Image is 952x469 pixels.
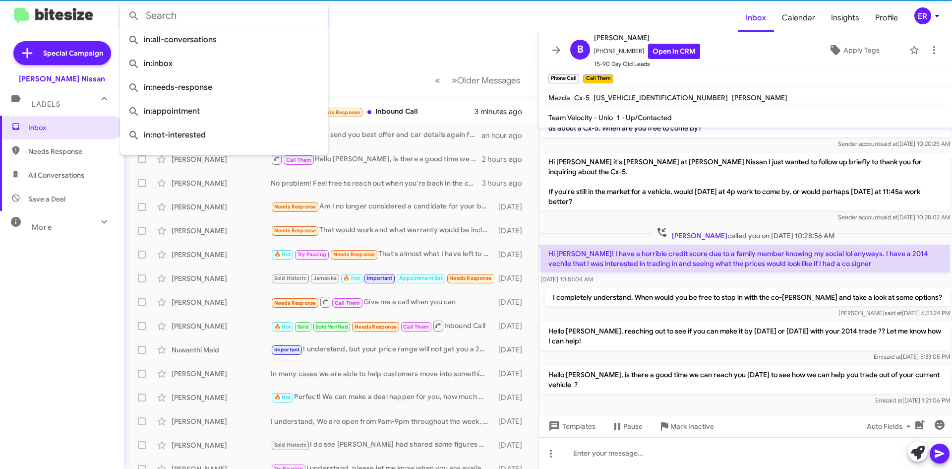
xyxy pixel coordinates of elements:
[28,123,113,133] span: Inbox
[493,250,530,260] div: [DATE]
[271,249,493,260] div: That's almost what I have left to payoff my car, not a good deal !
[128,147,320,171] span: in:sold-verified
[315,324,348,330] span: Sold Verified
[28,194,65,204] span: Save a Deal
[297,324,309,330] span: Sold
[271,369,493,379] div: In many cases we are able to help customers move into something newer with the same or even a low...
[128,52,320,75] span: in:inbox
[429,70,446,90] button: Previous
[548,74,579,83] small: Phone Call
[577,42,584,58] span: B
[738,3,774,32] a: Inbox
[172,202,271,212] div: [PERSON_NAME]
[867,3,906,32] a: Profile
[493,416,530,426] div: [DATE]
[545,288,950,306] p: I completely understand. When would you be free to stop in with the co-[PERSON_NAME] and take a l...
[594,44,700,59] span: [PHONE_NUMBER]
[546,417,595,435] span: Templates
[874,353,950,360] span: Emi [DATE] 5:33:05 PM
[652,226,838,241] span: called you on [DATE] 10:28:56 AM
[271,201,493,212] div: Am I no longer considered a candidate for your business?
[475,107,530,117] div: 3 minutes ago
[172,393,271,402] div: [PERSON_NAME]
[271,416,493,426] div: I understand, We are open from 9am-9pm throughout the week, and from 9am-8pm [DATE]! Does this he...
[297,251,326,258] span: Try Pausing
[335,300,360,306] span: Call Them
[906,7,941,24] button: ER
[548,93,570,102] span: Mazda
[548,113,613,122] span: Team Velocity - Unlo
[493,226,530,236] div: [DATE]
[429,70,526,90] nav: Page navigation example
[540,153,950,210] p: Hi [PERSON_NAME] it's [PERSON_NAME] at [PERSON_NAME] Nissan I just wanted to follow up briefly to...
[482,178,530,188] div: 3 hours ago
[271,178,482,188] div: No problem! Feel free to reach out when you're back in the country. Looking forward to helping yo...
[32,100,60,109] span: Labels
[838,213,950,221] span: Sender account [DATE] 10:28:02 AM
[672,231,727,240] span: [PERSON_NAME]
[884,353,901,360] span: said at
[271,296,493,308] div: Give me a call when you can
[540,322,950,350] p: Hello [PERSON_NAME], reaching out to see if you can make it by [DATE] or [DATE] with your 2014 tr...
[19,74,105,84] div: [PERSON_NAME] Nissan
[493,273,530,283] div: [DATE]
[574,93,590,102] span: Cx-5
[670,417,714,435] span: Mark Inactive
[32,223,52,232] span: More
[271,439,493,451] div: I do see [PERSON_NAME] had shared some figures with you, did you get a chance to look those over?
[399,275,443,281] span: Appointment Set
[838,140,950,147] span: Sender account [DATE] 10:20:25 AM
[648,44,700,59] a: Open in CRM
[914,7,931,24] div: ER
[28,170,84,180] span: All Conversations
[843,41,880,59] span: Apply Tags
[774,3,823,32] a: Calendar
[540,245,950,272] p: Hi [PERSON_NAME]! I have a horrible credit score due to a family member knowing my social lol any...
[271,320,493,332] div: Inbound Call
[493,345,530,355] div: [DATE]
[457,75,520,86] span: Older Messages
[493,393,530,402] div: [DATE]
[403,324,429,330] span: Call Them
[172,416,271,426] div: [PERSON_NAME]
[435,74,440,86] span: «
[271,225,493,236] div: That would work and what warranty would be included?
[274,442,307,448] span: Sold Historic
[271,272,493,284] div: Yes sir My grandson needs a car and my co worker
[623,417,643,435] span: Pause
[538,417,603,435] button: Templates
[172,297,271,307] div: [PERSON_NAME]
[875,397,950,404] span: Emi [DATE] 1:21:06 PM
[172,440,271,450] div: [PERSON_NAME]
[274,300,316,306] span: Needs Response
[603,417,651,435] button: Pause
[13,41,111,65] a: Special Campaign
[172,345,271,355] div: Nuwanthi Mald
[274,251,291,258] span: 🔥 Hot
[355,324,397,330] span: Needs Response
[594,32,700,44] span: [PERSON_NAME]
[172,273,271,283] div: [PERSON_NAME]
[172,250,271,260] div: [PERSON_NAME]
[583,74,613,83] small: Call Them
[271,344,493,355] div: I understand, but your price range will not get you a 2025 SV, if everybody has their S models ab...
[274,394,291,401] span: 🔥 Hot
[313,275,337,281] span: Jamakka
[271,392,493,403] div: Perfect! We can make a deal happen for you, how much money down are you looking to put for this p...
[823,3,867,32] a: Insights
[271,105,475,118] div: Inbound Call
[880,140,897,147] span: said at
[172,154,271,164] div: [PERSON_NAME]
[343,275,360,281] span: 🔥 Hot
[803,41,904,59] button: Apply Tags
[594,59,700,69] span: 15-90 Day Old Leads
[367,275,393,281] span: Important
[493,202,530,212] div: [DATE]
[274,346,300,353] span: Important
[732,93,787,102] span: [PERSON_NAME]
[128,99,320,123] span: in:appointment
[651,417,722,435] button: Mark Inactive
[286,157,312,163] span: Call Them
[333,251,375,258] span: Needs Response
